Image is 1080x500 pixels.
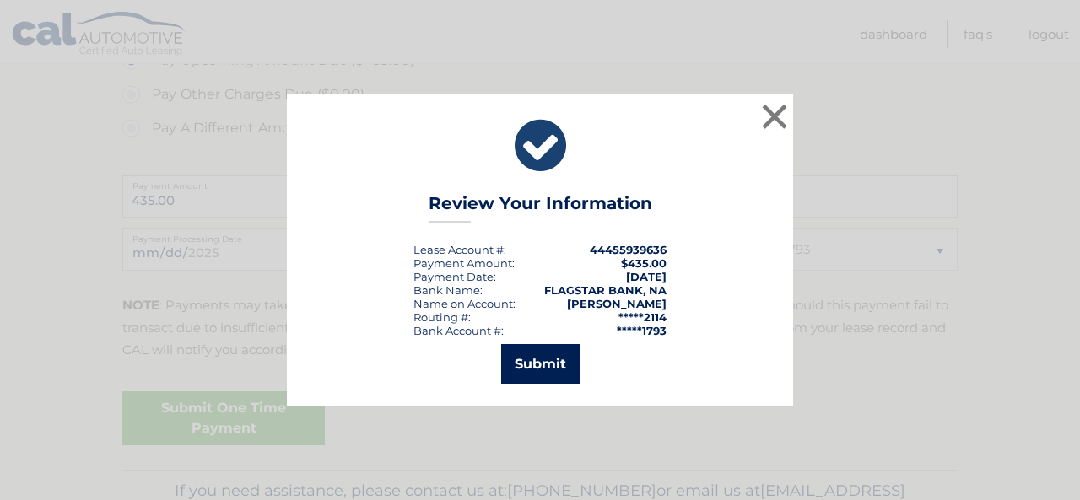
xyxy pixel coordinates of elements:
div: Bank Account #: [413,324,504,337]
div: Name on Account: [413,297,516,310]
div: : [413,270,496,283]
div: Lease Account #: [413,243,506,256]
button: × [758,99,791,133]
span: Payment Date [413,270,494,283]
div: Bank Name: [413,283,483,297]
span: $435.00 [621,256,667,270]
span: [DATE] [626,270,667,283]
strong: 44455939636 [590,243,667,256]
strong: [PERSON_NAME] [567,297,667,310]
div: Routing #: [413,310,471,324]
h3: Review Your Information [429,193,652,223]
strong: FLAGSTAR BANK, NA [544,283,667,297]
div: Payment Amount: [413,256,515,270]
button: Submit [501,344,580,384]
